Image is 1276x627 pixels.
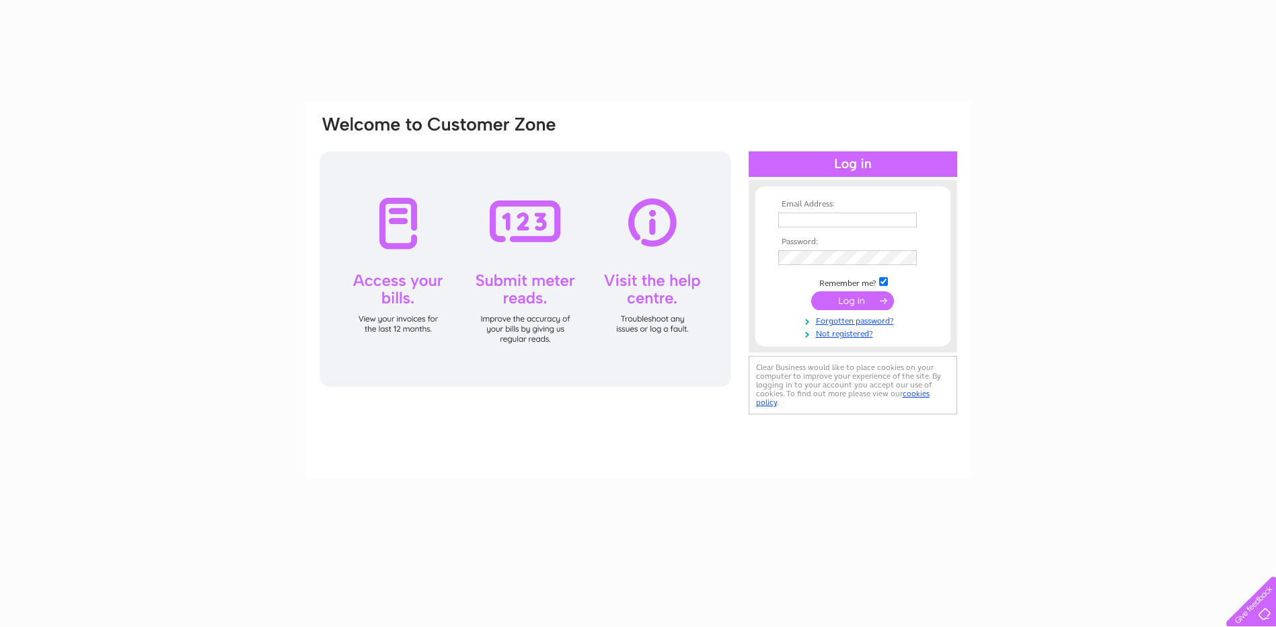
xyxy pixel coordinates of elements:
[756,389,930,407] a: cookies policy
[811,291,894,310] input: Submit
[775,237,931,247] th: Password:
[778,326,931,339] a: Not registered?
[775,275,931,289] td: Remember me?
[778,313,931,326] a: Forgotten password?
[775,200,931,209] th: Email Address:
[749,356,957,414] div: Clear Business would like to place cookies on your computer to improve your experience of the sit...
